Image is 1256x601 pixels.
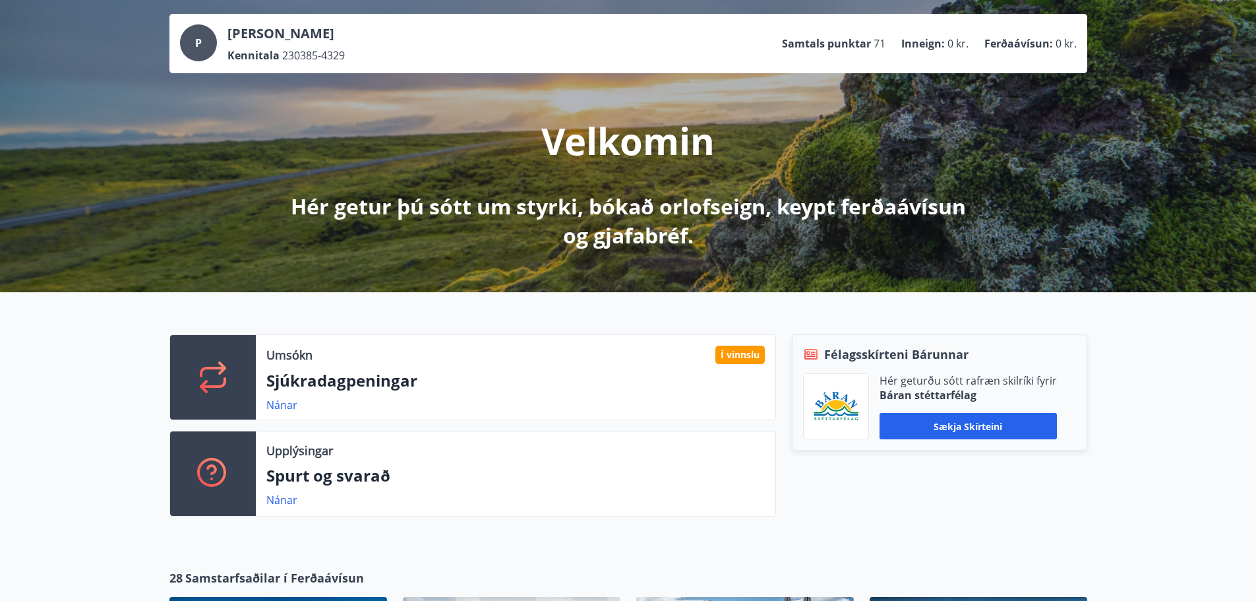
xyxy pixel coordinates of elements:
p: Sjúkradagpeningar [266,369,765,392]
p: Ferðaávísun : [984,36,1053,51]
span: 28 [169,569,183,586]
span: P [195,36,202,50]
p: Hér geturðu sótt rafræn skilríki fyrir [880,373,1057,388]
p: Kennitala [227,48,280,63]
span: 0 kr. [947,36,969,51]
a: Nánar [266,493,297,507]
p: Hér getur þú sótt um styrki, bókað orlofseign, keypt ferðaávísun og gjafabréf. [280,192,976,250]
span: Samstarfsaðilar í Ferðaávísun [185,569,364,586]
p: Umsókn [266,346,313,364]
p: [PERSON_NAME] [227,24,345,43]
p: Inneign : [901,36,945,51]
button: Sækja skírteini [880,413,1057,439]
span: 0 kr. [1056,36,1077,51]
span: 71 [874,36,885,51]
img: Bz2lGXKH3FXEIQKvoQ8VL0Fr0uCiWgfgA3I6fSs8.png [814,391,858,422]
span: Félagsskírteni Bárunnar [824,346,969,363]
p: Báran stéttarfélag [880,388,1057,402]
span: 230385-4329 [282,48,345,63]
p: Velkomin [541,115,715,166]
a: Nánar [266,398,297,412]
p: Spurt og svarað [266,464,765,487]
p: Samtals punktar [782,36,871,51]
div: Í vinnslu [715,346,765,364]
p: Upplýsingar [266,442,333,459]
